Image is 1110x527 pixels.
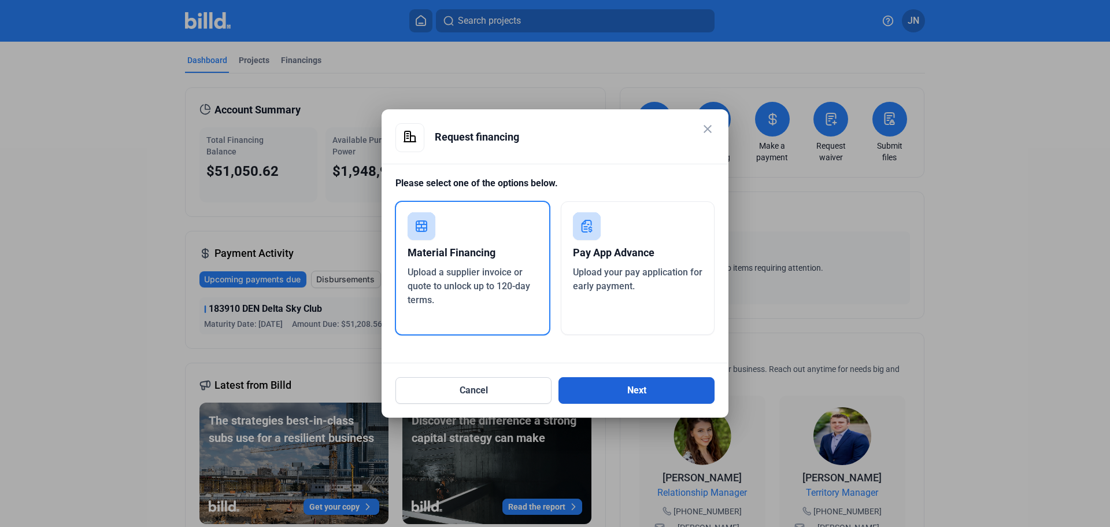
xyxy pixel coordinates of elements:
[408,267,530,305] span: Upload a supplier invoice or quote to unlock up to 120-day terms.
[435,123,715,151] div: Request financing
[408,240,538,266] div: Material Financing
[701,122,715,136] mat-icon: close
[395,377,552,404] button: Cancel
[573,240,703,266] div: Pay App Advance
[573,267,702,292] span: Upload your pay application for early payment.
[558,377,715,404] button: Next
[395,176,715,201] div: Please select one of the options below.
